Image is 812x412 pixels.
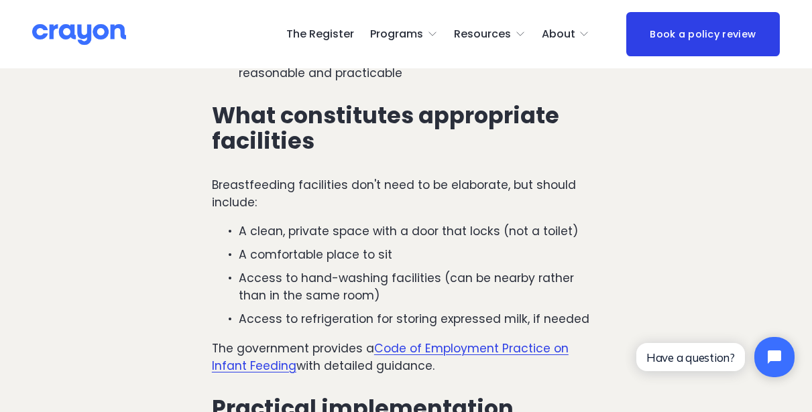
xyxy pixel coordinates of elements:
a: folder dropdown [454,23,526,45]
a: The Register [286,23,354,45]
p: Breastfeeding facilities don't need to be elaborate, but should include: [212,176,600,211]
p: Access to hand-washing facilities (can be nearby rather than in the same room) [239,269,600,304]
p: A comfortable place to sit [239,246,600,263]
a: folder dropdown [542,23,590,45]
span: About [542,25,575,44]
p: Access to refrigeration for storing expressed milk, if needed [239,310,600,328]
a: Code of Employment Practice on Infant Feeding [212,340,569,374]
a: folder dropdown [370,23,438,45]
span: Programs [370,25,423,44]
span: Resources [454,25,511,44]
p: A clean, private space with a door that locks (not a toilet) [239,222,600,240]
p: The government provides a with detailed guidance. [212,340,600,374]
iframe: Tidio Chat [625,326,806,389]
img: Crayon [32,23,126,46]
a: Book a policy review [626,12,780,56]
h3: What constitutes appropriate facilities [212,103,600,154]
